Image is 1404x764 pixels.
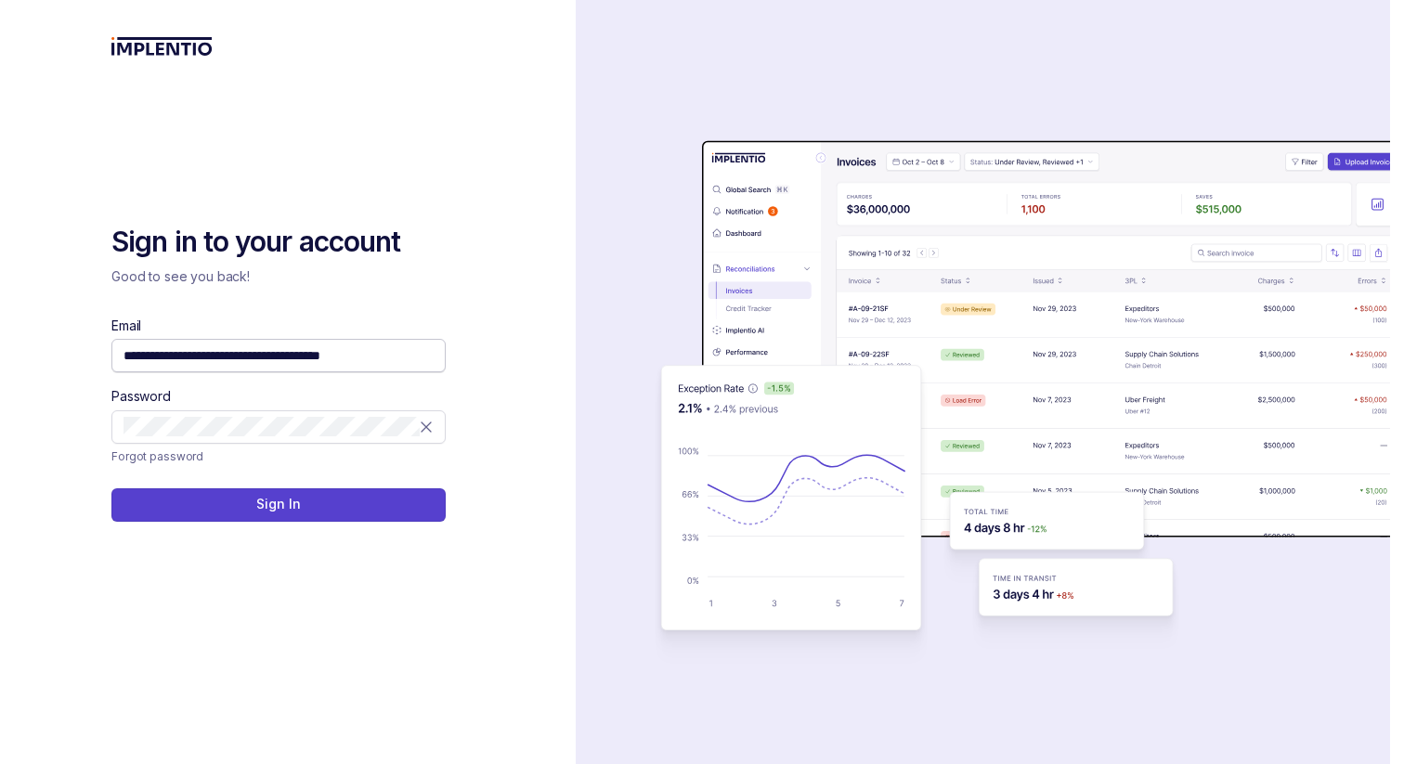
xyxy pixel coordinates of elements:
p: Good to see you back! [111,267,446,286]
p: Sign In [256,495,300,513]
a: Link Forgot password [111,447,203,466]
label: Password [111,387,171,406]
button: Sign In [111,488,446,522]
h2: Sign in to your account [111,224,446,261]
p: Forgot password [111,447,203,466]
img: logo [111,37,213,56]
label: Email [111,317,141,335]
